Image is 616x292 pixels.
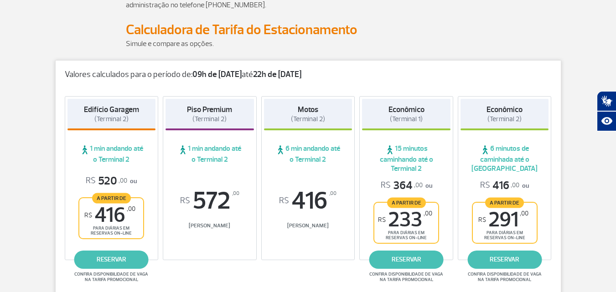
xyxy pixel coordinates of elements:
[378,210,432,230] span: 233
[478,216,486,224] sup: R$
[480,179,529,193] p: ou
[597,111,616,131] button: Abrir recursos assistivos.
[253,69,301,80] strong: 22h de [DATE]
[388,105,424,114] strong: Econômico
[74,251,149,269] a: reservar
[126,38,491,49] p: Simule e compare as opções.
[86,174,137,188] p: ou
[264,144,352,164] span: 6 min andando até o Terminal 2
[126,21,491,38] h2: Calculadora de Tarifa do Estacionamento
[180,196,190,206] sup: R$
[362,144,450,173] span: 15 minutos caminhando até o Terminal 2
[86,174,127,188] span: 520
[166,189,254,213] span: 572
[520,210,528,217] sup: ,00
[480,179,519,193] span: 416
[368,272,445,282] span: Confira disponibilidade de vaga na tarifa promocional
[84,211,92,219] sup: R$
[232,189,239,199] sup: ,00
[187,105,232,114] strong: Piso Premium
[73,272,150,282] span: Confira disponibilidade de vaga na tarifa promocional
[487,115,522,123] span: (Terminal 2)
[166,222,254,229] span: [PERSON_NAME]
[382,230,430,241] span: para diárias em reservas on-line
[192,69,242,80] strong: 09h de [DATE]
[597,91,616,131] div: Plugin de acessibilidade da Hand Talk.
[424,210,432,217] sup: ,00
[291,115,325,123] span: (Terminal 2)
[94,115,129,123] span: (Terminal 2)
[485,197,524,208] span: A partir de
[381,179,423,193] span: 364
[127,205,135,213] sup: ,00
[387,197,426,208] span: A partir de
[466,272,543,282] span: Confira disponibilidade de vaga na tarifa promocional
[378,216,386,224] sup: R$
[264,189,352,213] span: 416
[481,230,529,241] span: para diárias em reservas on-line
[597,91,616,111] button: Abrir tradutor de língua de sinais.
[166,144,254,164] span: 1 min andando até o Terminal 2
[298,105,318,114] strong: Motos
[461,144,549,173] span: 6 minutos de caminhada até o [GEOGRAPHIC_DATA]
[487,105,523,114] strong: Econômico
[92,193,131,203] span: A partir de
[467,251,542,269] a: reservar
[369,251,444,269] a: reservar
[279,196,289,206] sup: R$
[192,115,227,123] span: (Terminal 2)
[87,225,135,236] span: para diárias em reservas on-line
[84,105,139,114] strong: Edifício Garagem
[65,70,552,80] p: Valores calculados para o período de: até
[84,205,135,225] span: 416
[390,115,423,123] span: (Terminal 1)
[264,222,352,229] span: [PERSON_NAME]
[67,144,156,164] span: 1 min andando até o Terminal 2
[329,189,336,199] sup: ,00
[478,210,528,230] span: 291
[381,179,432,193] p: ou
